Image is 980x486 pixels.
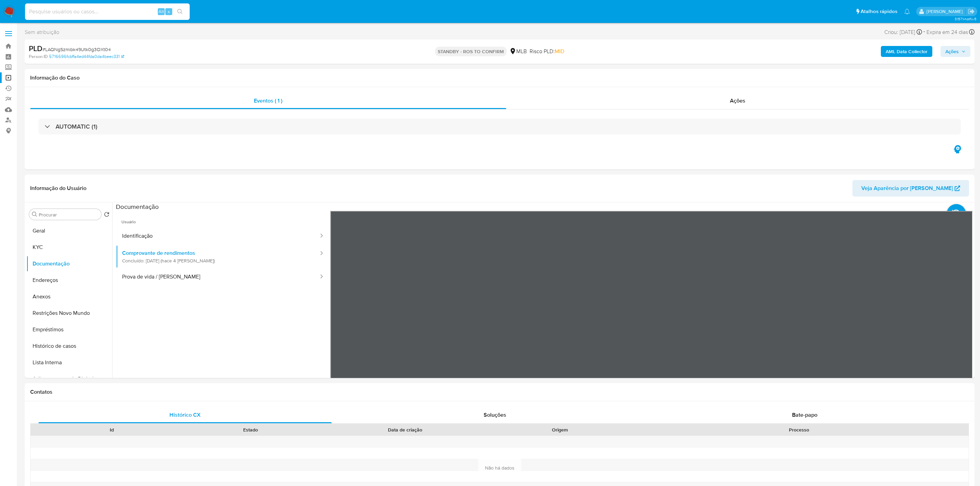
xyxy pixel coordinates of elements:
span: Histórico CX [169,411,201,419]
button: Restrições Novo Mundo [26,305,112,321]
p: eduardo.dutra@mercadolivre.com [926,8,965,15]
span: Risco PLD: [530,48,564,55]
span: - [923,27,925,37]
button: Adiantamentos de Dinheiro [26,371,112,387]
a: 5716696fcbffa4ed44fda0da4beec331 [49,54,124,60]
span: Sem atribuição [25,28,59,36]
div: Data de criação [324,426,486,433]
span: Ações [945,46,959,57]
b: PLD [29,43,43,54]
p: STANDBY - ROS TO CONFIRM [435,47,507,56]
button: Documentação [26,256,112,272]
button: Geral [26,223,112,239]
b: Person ID [29,54,48,60]
input: Procurar [39,212,98,218]
b: AML Data Collector [886,46,928,57]
a: Sair [968,8,975,15]
span: Atalhos rápidos [861,8,897,15]
button: search-icon [173,7,187,16]
button: Lista Interna [26,354,112,371]
h3: AUTOMATIC (1) [56,123,97,130]
h1: Informação do Caso [30,74,969,81]
div: Id [47,426,176,433]
button: Empréstimos [26,321,112,338]
div: Origem [495,426,624,433]
div: Criou: [DATE] [884,27,922,37]
button: AML Data Collector [881,46,932,57]
span: Alt [158,8,164,15]
a: Notificações [904,9,910,14]
span: Expira em 24 dias [926,28,968,36]
button: KYC [26,239,112,256]
span: # LAQNgSzmibk49Utk0g3OXt04 [43,46,111,53]
span: Eventos ( 1 ) [254,97,282,105]
span: Bate-papo [792,411,817,419]
span: Veja Aparência por [PERSON_NAME] [861,180,953,197]
button: Procurar [32,212,37,217]
div: AUTOMATIC (1) [38,119,961,134]
button: Veja Aparência por [PERSON_NAME] [852,180,969,197]
span: Ações [730,97,745,105]
div: MLB [509,48,527,55]
h1: Contatos [30,389,969,395]
span: Soluções [484,411,506,419]
div: Processo [634,426,964,433]
button: Histórico de casos [26,338,112,354]
input: Pesquise usuários ou casos... [25,7,190,16]
button: Retornar ao pedido padrão [104,212,109,219]
button: Ações [941,46,970,57]
button: Endereços [26,272,112,288]
h1: Informação do Usuário [30,185,86,192]
button: Anexos [26,288,112,305]
div: Estado [186,426,315,433]
span: MID [555,47,564,55]
span: s [168,8,170,15]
